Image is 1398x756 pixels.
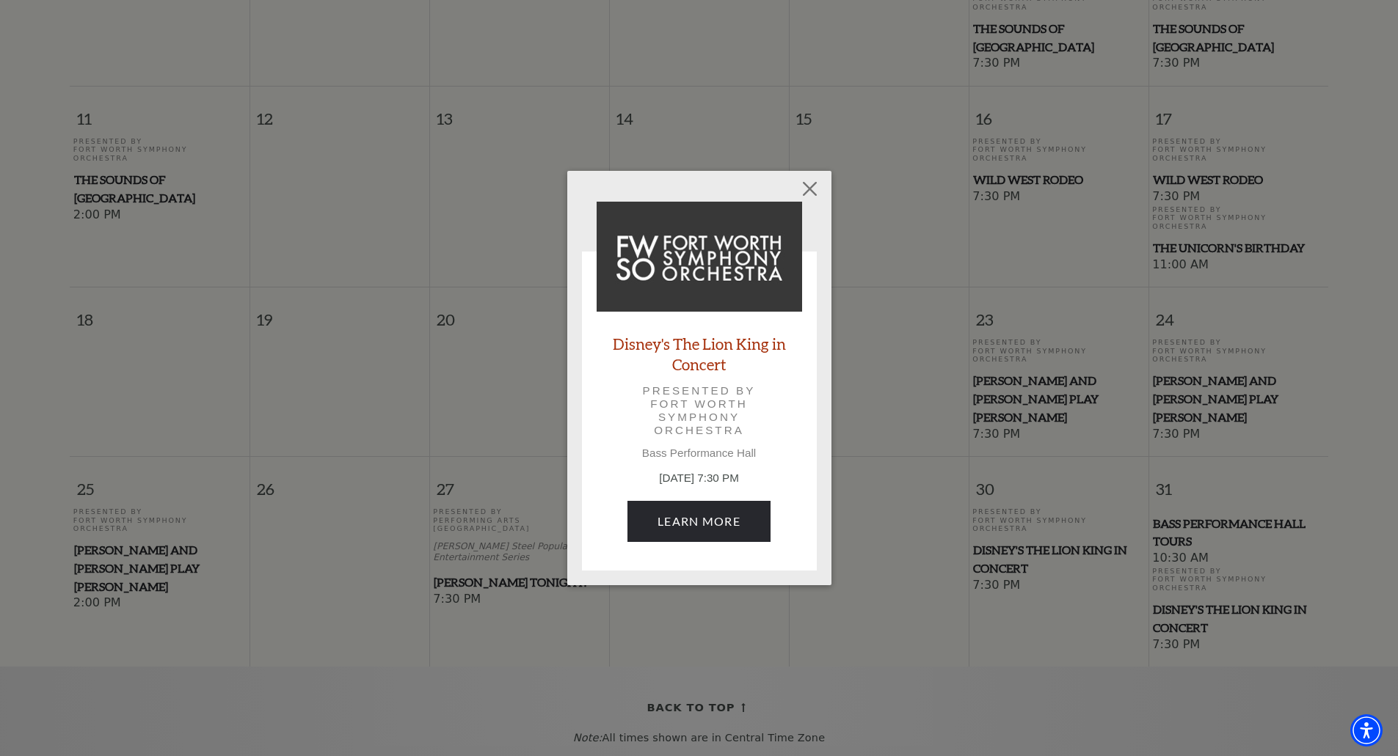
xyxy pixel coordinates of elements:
p: Bass Performance Hall [597,447,802,460]
a: Disney's The Lion King in Concert [597,334,802,373]
p: Presented by Fort Worth Symphony Orchestra [617,384,782,438]
p: [DATE] 7:30 PM [597,470,802,487]
div: Accessibility Menu [1350,714,1383,746]
a: January 30, 7:30 PM Learn More [627,501,771,542]
button: Close [796,175,823,202]
img: Disney's The Lion King in Concert [597,202,802,312]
